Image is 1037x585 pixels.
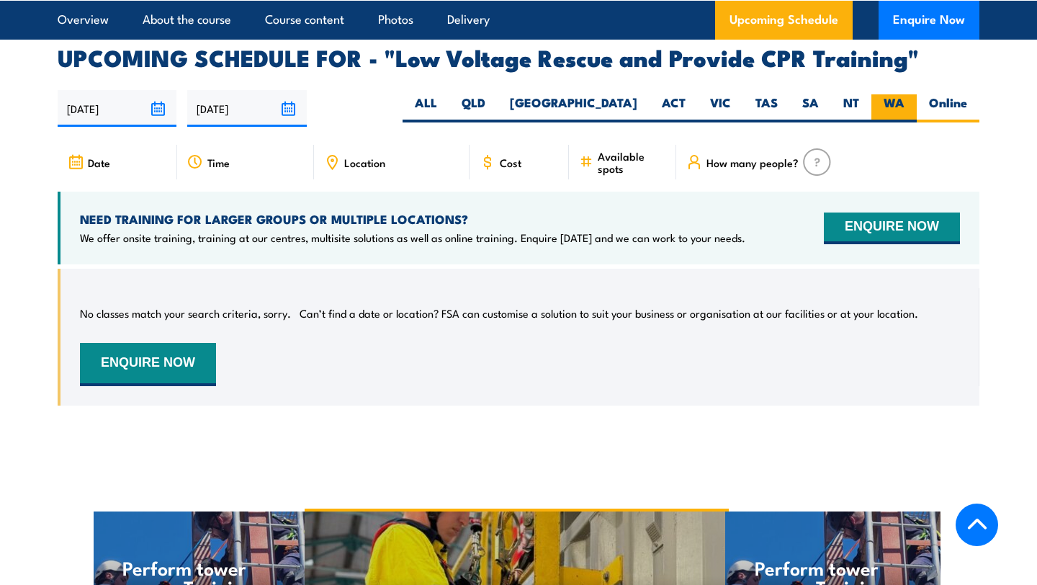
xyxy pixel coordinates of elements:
[207,156,230,169] span: Time
[187,90,306,127] input: To date
[498,94,650,122] label: [GEOGRAPHIC_DATA]
[824,213,960,244] button: ENQUIRE NOW
[598,150,666,174] span: Available spots
[650,94,698,122] label: ACT
[80,231,745,245] p: We offer onsite training, training at our centres, multisite solutions as well as online training...
[743,94,790,122] label: TAS
[80,343,216,386] button: ENQUIRE NOW
[790,94,831,122] label: SA
[917,94,979,122] label: Online
[449,94,498,122] label: QLD
[698,94,743,122] label: VIC
[403,94,449,122] label: ALL
[300,306,918,321] p: Can’t find a date or location? FSA can customise a solution to suit your business or organisation...
[80,306,291,321] p: No classes match your search criteria, sorry.
[88,156,110,169] span: Date
[706,156,799,169] span: How many people?
[58,90,176,127] input: From date
[80,211,745,227] h4: NEED TRAINING FOR LARGER GROUPS OR MULTIPLE LOCATIONS?
[58,47,979,67] h2: UPCOMING SCHEDULE FOR - "Low Voltage Rescue and Provide CPR Training"
[831,94,871,122] label: NT
[500,156,521,169] span: Cost
[344,156,385,169] span: Location
[871,94,917,122] label: WA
